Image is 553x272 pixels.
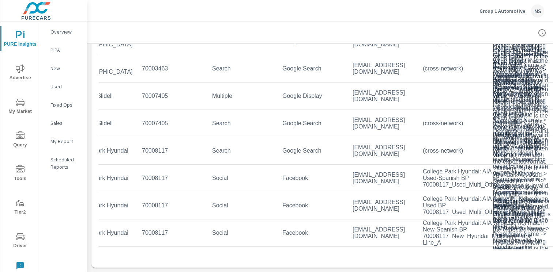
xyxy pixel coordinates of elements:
td: Honda of Slidell [66,114,136,133]
td: College Park Hyundai: AIA New-Spanish BP 70008117_New_Hyundai_Full Line_A [417,214,487,252]
td: 70008117 [136,169,206,187]
td: Social [206,224,276,242]
td: [EMAIL_ADDRESS][DOMAIN_NAME] [347,221,417,245]
td: [EMAIL_ADDRESS][DOMAIN_NAME] [347,166,417,191]
td: (cross-network) [417,60,487,78]
span: Query [3,131,38,149]
td: Google Display [276,87,347,105]
td: Social [206,196,276,215]
td: Facebook [276,196,347,215]
p: My Report [50,138,81,145]
p: Group 1 Automotive [479,8,525,14]
td: Google Search [276,142,347,160]
td: College Park Hyundai [66,196,136,215]
td: 70008117 [136,196,206,215]
td: [EMAIL_ADDRESS][DOMAIN_NAME] [347,56,417,81]
td: Facebook [276,169,347,187]
td: Google Search [276,60,347,78]
span: PURE Insights [3,31,38,49]
p: New [50,65,81,72]
td: [EMAIL_ADDRESS][DOMAIN_NAME] [347,193,417,218]
p: Used [50,83,81,90]
td: 70007405 [136,114,206,133]
td: (cross-network) [417,114,487,133]
div: Overview [40,26,87,37]
span: Tier2 [3,199,38,217]
td: College Park Hyundai [66,169,136,187]
span: Tools [3,165,38,183]
td: 70008117 [136,142,206,160]
div: New [40,63,87,74]
div: Sales [40,118,87,129]
div: Fixed Ops [40,99,87,110]
td: College Park Hyundai [66,142,136,160]
div: PIPA [40,45,87,55]
td: [EMAIL_ADDRESS][DOMAIN_NAME] [347,111,417,136]
span: Driver [3,232,38,250]
td: College Park Hyundai [66,224,136,242]
td: Multiple [206,87,276,105]
td: College Park Hyundai: AIA Used BP 70008117_Used_Multi_Other_A [417,190,487,221]
div: Scheduled Reports [40,154,87,172]
p: PIPA [50,46,81,54]
div: My Report [40,136,87,147]
p: Scheduled Reports [50,156,81,171]
p: Fixed Ops [50,101,81,108]
td: [EMAIL_ADDRESS][DOMAIN_NAME] [347,84,417,108]
td: Search [206,60,276,78]
td: Search [206,114,276,133]
div: NS [531,4,544,18]
td: Search [206,142,276,160]
p: Overview [50,28,81,35]
span: My Market [3,98,38,116]
td: Honda of Slidell [66,87,136,105]
td: Facebook [276,224,347,242]
td: Honda of [GEOGRAPHIC_DATA] [66,56,136,81]
span: Advertise [3,64,38,82]
td: 70003463 [136,60,206,78]
td: Social [206,169,276,187]
p: Sales [50,119,81,127]
td: (cross-network) [417,142,487,160]
td: 70007405 [136,87,206,105]
td: [EMAIL_ADDRESS][DOMAIN_NAME] [347,138,417,163]
td: College Park Hyundai: AIA Used-Spanish BP 70008117_Used_Multi_Other_A [417,162,487,194]
td: 70008117 [136,224,206,242]
div: Used [40,81,87,92]
td: Google Search [276,114,347,133]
